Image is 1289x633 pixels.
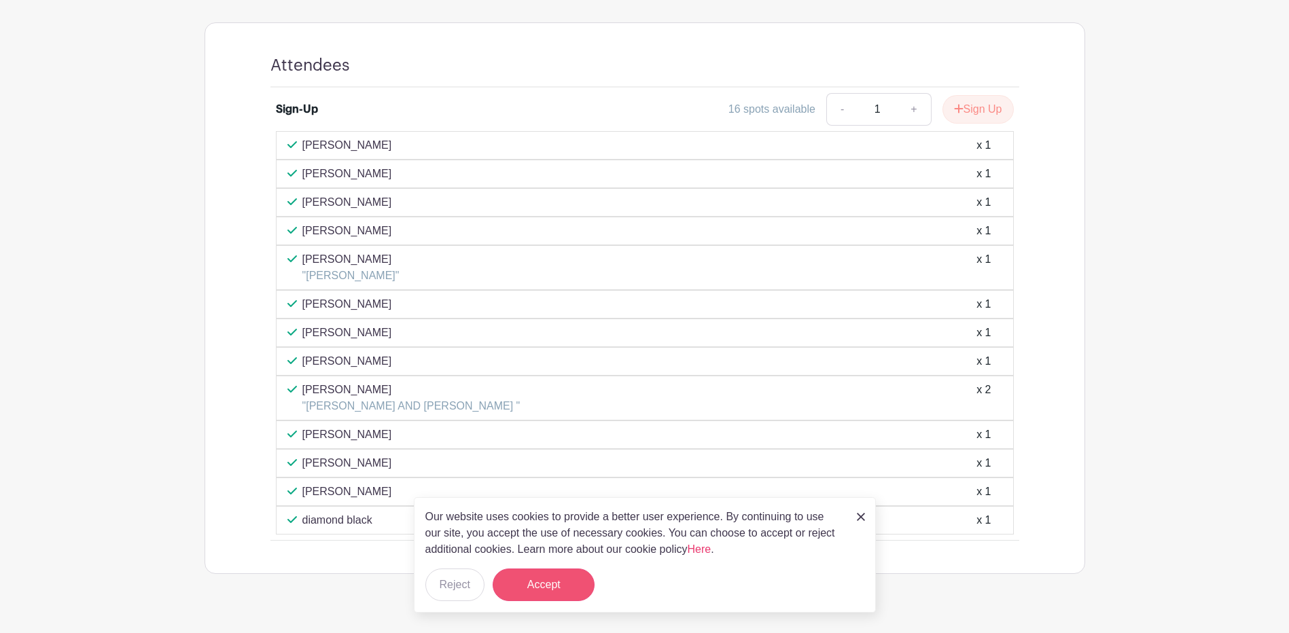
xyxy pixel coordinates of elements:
[302,223,392,239] p: [PERSON_NAME]
[302,268,400,284] p: "[PERSON_NAME]"
[976,484,991,500] div: x 1
[276,101,318,117] div: Sign-Up
[270,56,350,75] h4: Attendees
[976,353,991,369] div: x 1
[897,93,931,126] a: +
[493,568,595,601] button: Accept
[302,427,392,443] p: [PERSON_NAME]
[302,382,520,398] p: [PERSON_NAME]
[302,353,392,369] p: [PERSON_NAME]
[976,194,991,211] div: x 1
[302,455,392,471] p: [PERSON_NAME]
[688,543,711,555] a: Here
[942,95,1014,124] button: Sign Up
[302,296,392,312] p: [PERSON_NAME]
[302,251,400,268] p: [PERSON_NAME]
[976,455,991,471] div: x 1
[302,484,392,500] p: [PERSON_NAME]
[976,251,991,284] div: x 1
[976,512,991,528] div: x 1
[976,166,991,182] div: x 1
[976,382,991,414] div: x 2
[976,325,991,341] div: x 1
[302,512,372,528] p: diamond black
[425,509,843,558] p: Our website uses cookies to provide a better user experience. By continuing to use our site, you ...
[857,513,865,521] img: close_button-5f87c8562297e5c2d7936805f587ecaba9071eb48480494691a3f1689db116b3.svg
[728,101,815,117] div: 16 spots available
[976,137,991,153] div: x 1
[976,296,991,312] div: x 1
[826,93,858,126] a: -
[302,166,392,182] p: [PERSON_NAME]
[302,398,520,414] p: "[PERSON_NAME] AND [PERSON_NAME] "
[976,427,991,443] div: x 1
[425,568,484,601] button: Reject
[302,194,392,211] p: [PERSON_NAME]
[302,325,392,341] p: [PERSON_NAME]
[302,137,392,153] p: [PERSON_NAME]
[976,223,991,239] div: x 1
